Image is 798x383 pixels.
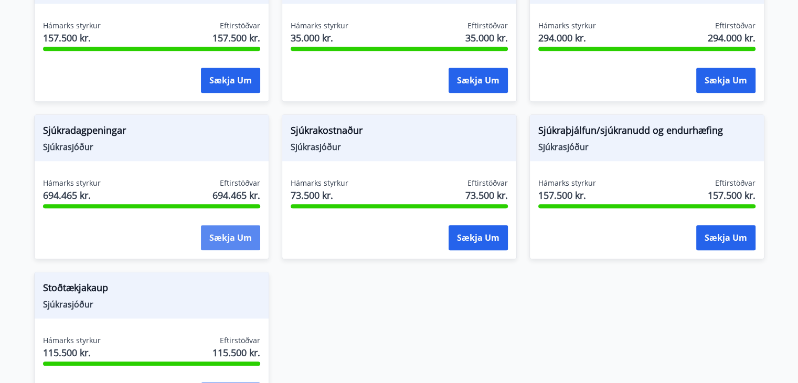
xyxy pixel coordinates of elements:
[43,141,260,153] span: Sjúkrasjóður
[538,31,596,45] span: 294.000 kr.
[467,20,508,31] span: Eftirstöðvar
[220,178,260,188] span: Eftirstöðvar
[220,335,260,346] span: Eftirstöðvar
[291,188,348,202] span: 73.500 kr.
[43,335,101,346] span: Hámarks styrkur
[538,123,756,141] span: Sjúkraþjálfun/sjúkranudd og endurhæfing
[43,281,260,299] span: Stoðtækjakaup
[43,346,101,359] span: 115.500 kr.
[465,188,508,202] span: 73.500 kr.
[467,178,508,188] span: Eftirstöðvar
[43,31,101,45] span: 157.500 kr.
[696,68,756,93] button: Sækja um
[538,178,596,188] span: Hámarks styrkur
[708,188,756,202] span: 157.500 kr.
[465,31,508,45] span: 35.000 kr.
[291,123,508,141] span: Sjúkrakostnaður
[291,141,508,153] span: Sjúkrasjóður
[538,188,596,202] span: 157.500 kr.
[291,31,348,45] span: 35.000 kr.
[43,299,260,310] span: Sjúkrasjóður
[220,20,260,31] span: Eftirstöðvar
[291,178,348,188] span: Hámarks styrkur
[538,141,756,153] span: Sjúkrasjóður
[201,225,260,250] button: Sækja um
[43,178,101,188] span: Hámarks styrkur
[715,20,756,31] span: Eftirstöðvar
[212,188,260,202] span: 694.465 kr.
[212,31,260,45] span: 157.500 kr.
[291,20,348,31] span: Hámarks styrkur
[43,20,101,31] span: Hámarks styrkur
[715,178,756,188] span: Eftirstöðvar
[212,346,260,359] span: 115.500 kr.
[696,225,756,250] button: Sækja um
[43,188,101,202] span: 694.465 kr.
[201,68,260,93] button: Sækja um
[43,123,260,141] span: Sjúkradagpeningar
[449,68,508,93] button: Sækja um
[538,20,596,31] span: Hámarks styrkur
[449,225,508,250] button: Sækja um
[708,31,756,45] span: 294.000 kr.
